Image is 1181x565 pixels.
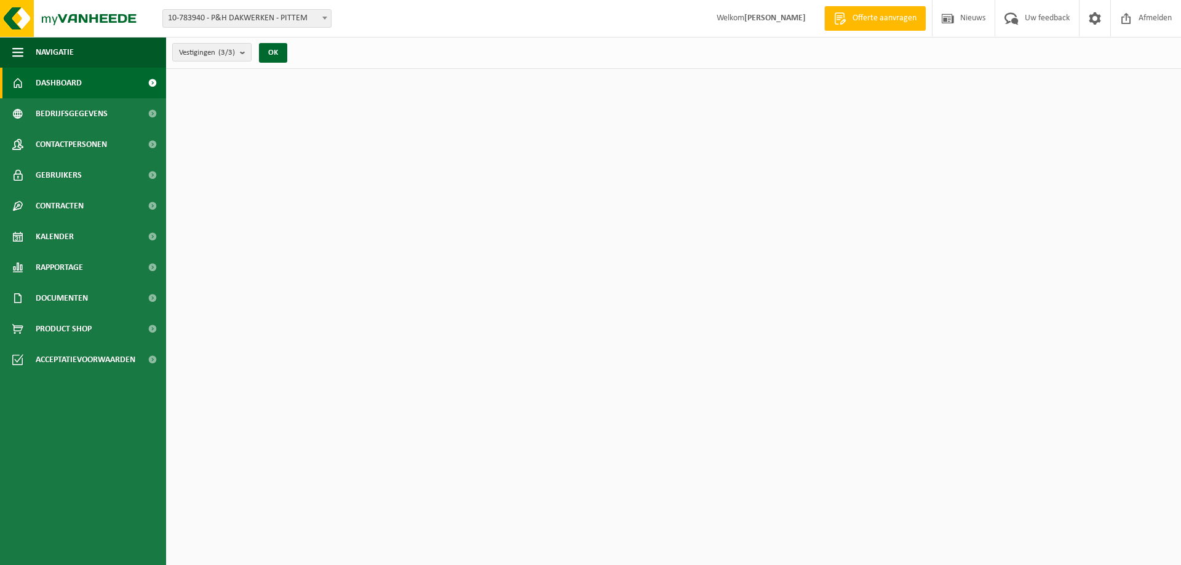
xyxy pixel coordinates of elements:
[849,12,920,25] span: Offerte aanvragen
[36,283,88,314] span: Documenten
[824,6,926,31] a: Offerte aanvragen
[36,160,82,191] span: Gebruikers
[259,43,287,63] button: OK
[172,43,252,61] button: Vestigingen(3/3)
[179,44,235,62] span: Vestigingen
[36,129,107,160] span: Contactpersonen
[36,37,74,68] span: Navigatie
[36,314,92,344] span: Product Shop
[36,221,74,252] span: Kalender
[218,49,235,57] count: (3/3)
[162,9,332,28] span: 10-783940 - P&H DAKWERKEN - PITTEM
[36,344,135,375] span: Acceptatievoorwaarden
[36,252,83,283] span: Rapportage
[163,10,331,27] span: 10-783940 - P&H DAKWERKEN - PITTEM
[36,68,82,98] span: Dashboard
[36,98,108,129] span: Bedrijfsgegevens
[744,14,806,23] strong: [PERSON_NAME]
[36,191,84,221] span: Contracten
